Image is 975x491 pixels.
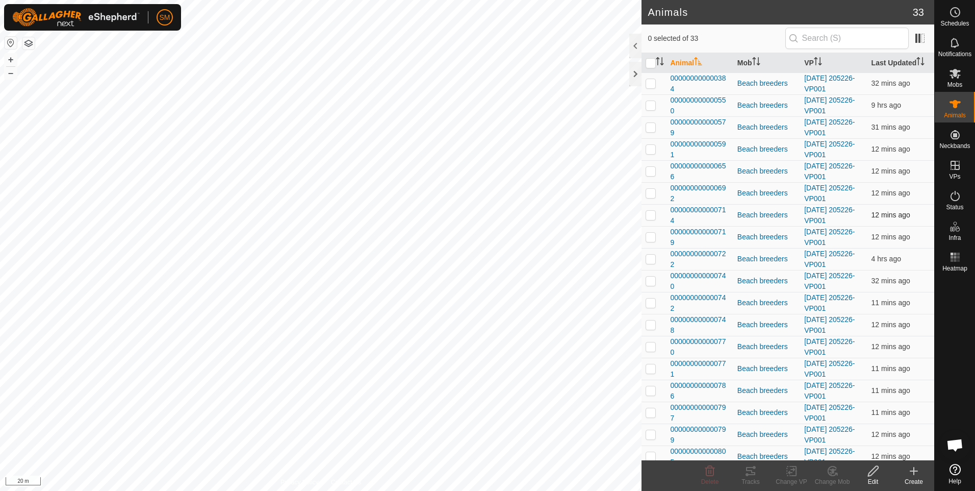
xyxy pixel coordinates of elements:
a: [DATE] 205226-VP001 [804,403,855,422]
a: Contact Us [331,478,361,487]
span: 2 Oct 2025, 7:44 pm [871,321,910,329]
a: [DATE] 205226-VP001 [804,447,855,466]
div: Beach breeders [737,254,796,264]
span: Mobs [947,82,962,88]
div: Beach breeders [737,188,796,199]
span: Schedules [940,20,969,27]
a: [DATE] 205226-VP001 [804,74,855,93]
span: 000000000000740 [670,271,729,292]
div: Beach breeders [737,341,796,352]
span: 000000000000771 [670,358,729,380]
a: [DATE] 205226-VP001 [804,293,855,312]
span: 000000000000770 [670,336,729,358]
div: Beach breeders [737,276,796,286]
span: 000000000000384 [670,73,729,94]
span: 0 selected of 33 [648,33,785,44]
span: Help [948,478,961,484]
div: Beach breeders [737,232,796,242]
span: 33 [913,5,924,20]
div: Beach breeders [737,122,796,133]
span: 2 Oct 2025, 7:24 pm [871,79,910,87]
a: [DATE] 205226-VP001 [804,140,855,159]
div: Change Mob [812,477,853,486]
th: Animal [666,53,733,73]
span: 000000000000656 [670,161,729,182]
div: Beach breeders [737,166,796,177]
th: VP [800,53,867,73]
div: Open chat [940,430,970,460]
span: Notifications [938,51,971,57]
span: 000000000000799 [670,424,729,446]
p-sorticon: Activate to sort [694,59,702,67]
a: [DATE] 205226-VP001 [804,118,855,137]
div: Beach breeders [737,210,796,220]
p-sorticon: Activate to sort [814,59,822,67]
span: 000000000000805 [670,446,729,468]
span: 000000000000748 [670,314,729,336]
img: Gallagher Logo [12,8,140,27]
span: Infra [948,235,961,241]
span: 000000000000719 [670,227,729,248]
button: – [5,67,17,79]
div: Beach breeders [737,78,796,89]
span: 2 Oct 2025, 7:44 pm [871,430,910,438]
a: [DATE] 205226-VP001 [804,315,855,334]
div: Tracks [730,477,771,486]
span: Neckbands [939,143,970,149]
span: 000000000000591 [670,139,729,160]
span: 000000000000550 [670,95,729,116]
div: Beach breeders [737,298,796,308]
span: 000000000000714 [670,205,729,226]
span: Delete [701,478,719,485]
th: Mob [733,53,800,73]
span: 2 Oct 2025, 7:44 pm [871,386,910,395]
a: [DATE] 205226-VP001 [804,337,855,356]
span: Animals [944,112,966,118]
div: Change VP [771,477,812,486]
span: 2 Oct 2025, 7:44 pm [871,167,910,175]
span: 2 Oct 2025, 3:54 pm [871,255,901,263]
a: Privacy Policy [280,478,319,487]
span: 2 Oct 2025, 10:44 am [871,101,901,109]
span: 000000000000579 [670,117,729,138]
span: 000000000000742 [670,292,729,314]
span: Status [946,204,963,210]
span: SM [160,12,170,23]
div: Beach breeders [737,385,796,396]
span: 2 Oct 2025, 7:44 pm [871,452,910,460]
span: 000000000000786 [670,380,729,402]
span: 2 Oct 2025, 7:44 pm [871,342,910,351]
div: Beach breeders [737,407,796,418]
span: 2 Oct 2025, 7:44 pm [871,408,910,416]
span: 2 Oct 2025, 7:44 pm [871,189,910,197]
div: Beach breeders [737,451,796,462]
div: Beach breeders [737,320,796,330]
span: 000000000000722 [670,249,729,270]
span: 2 Oct 2025, 7:24 pm [871,277,910,285]
th: Last Updated [867,53,934,73]
div: Beach breeders [737,429,796,440]
a: [DATE] 205226-VP001 [804,272,855,290]
div: Edit [853,477,893,486]
a: [DATE] 205226-VP001 [804,359,855,378]
div: Beach breeders [737,363,796,374]
span: 2 Oct 2025, 7:44 pm [871,364,910,373]
span: 2 Oct 2025, 7:44 pm [871,299,910,307]
span: 2 Oct 2025, 7:44 pm [871,233,910,241]
span: 2 Oct 2025, 7:44 pm [871,211,910,219]
button: + [5,54,17,66]
span: 2 Oct 2025, 7:24 pm [871,123,910,131]
p-sorticon: Activate to sort [916,59,925,67]
p-sorticon: Activate to sort [752,59,760,67]
span: Heatmap [942,265,967,272]
a: [DATE] 205226-VP001 [804,162,855,181]
a: [DATE] 205226-VP001 [804,228,855,247]
button: Map Layers [22,37,35,50]
p-sorticon: Activate to sort [656,59,664,67]
a: [DATE] 205226-VP001 [804,381,855,400]
a: [DATE] 205226-VP001 [804,250,855,268]
button: Reset Map [5,37,17,49]
span: 000000000000797 [670,402,729,424]
a: [DATE] 205226-VP001 [804,425,855,444]
div: Beach breeders [737,144,796,155]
